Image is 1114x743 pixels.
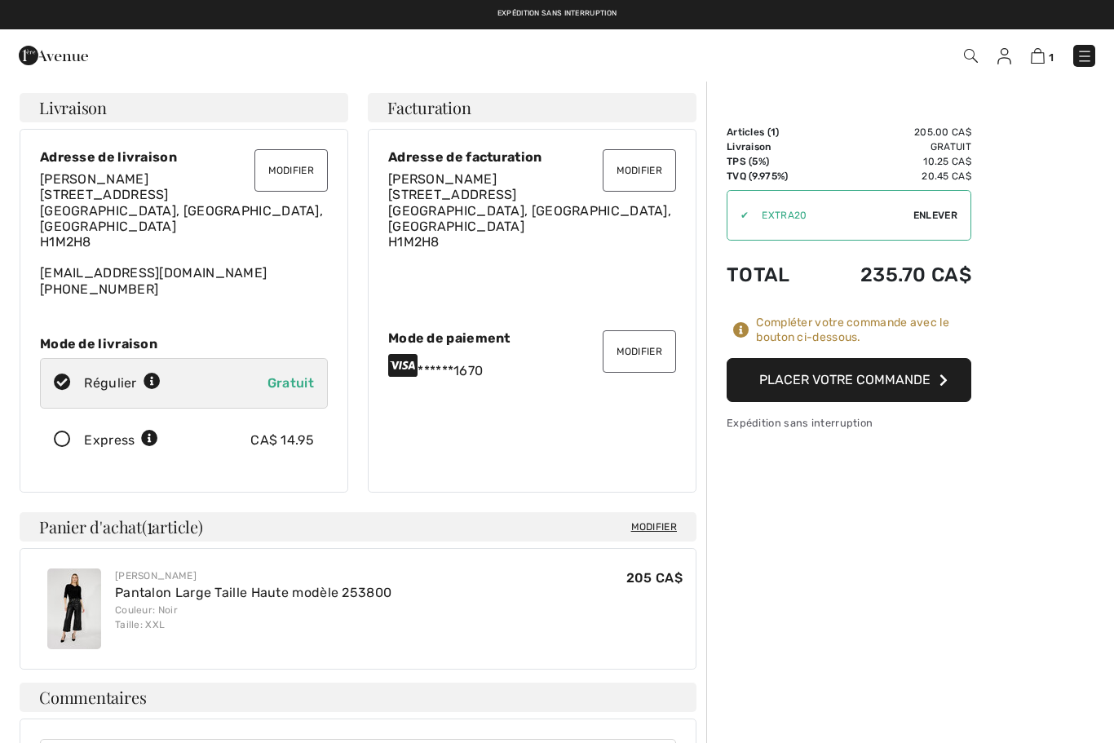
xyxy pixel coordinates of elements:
span: Facturation [387,100,471,116]
td: Articles ( ) [727,125,816,139]
div: Mode de livraison [40,336,328,352]
img: 1ère Avenue [19,39,88,72]
td: Gratuit [816,139,971,154]
span: ( article) [142,515,203,537]
span: 205 CA$ [626,570,683,586]
div: Mode de paiement [388,330,676,346]
span: [PERSON_NAME] [40,171,148,187]
div: ✔ [727,208,749,223]
button: Modifier [603,330,676,373]
img: Mes infos [997,48,1011,64]
div: [PERSON_NAME] [115,568,391,583]
div: Expédition sans interruption [727,415,971,431]
h4: Commentaires [20,683,696,712]
td: 205.00 CA$ [816,125,971,139]
td: Livraison [727,139,816,154]
span: 1 [771,126,776,138]
span: [PERSON_NAME] [388,171,497,187]
td: TPS (5%) [727,154,816,169]
h4: Panier d'achat [20,512,696,542]
div: Adresse de livraison [40,149,328,165]
div: Compléter votre commande avec le bouton ci-dessous. [756,316,971,345]
div: [EMAIL_ADDRESS][DOMAIN_NAME] [40,171,328,297]
button: Modifier [603,149,676,192]
span: Modifier [631,519,677,535]
a: [PHONE_NUMBER] [40,281,158,297]
img: Menu [1076,48,1093,64]
span: Enlever [913,208,957,223]
span: [STREET_ADDRESS] [GEOGRAPHIC_DATA], [GEOGRAPHIC_DATA], [GEOGRAPHIC_DATA] H1M2H8 [40,187,323,250]
td: 20.45 CA$ [816,169,971,184]
div: Régulier [84,374,161,393]
input: Code promo [749,191,913,240]
div: CA$ 14.95 [250,431,314,450]
button: Placer votre commande [727,358,971,402]
img: Recherche [964,49,978,63]
button: Modifier [254,149,328,192]
td: Total [727,247,816,303]
span: Gratuit [267,375,314,391]
span: 1 [147,515,153,536]
img: Panier d'achat [1031,48,1045,64]
span: [STREET_ADDRESS] [GEOGRAPHIC_DATA], [GEOGRAPHIC_DATA], [GEOGRAPHIC_DATA] H1M2H8 [388,187,671,250]
div: Couleur: Noir Taille: XXL [115,603,391,632]
a: 1ère Avenue [19,46,88,62]
td: 10.25 CA$ [816,154,971,169]
a: Pantalon Large Taille Haute modèle 253800 [115,585,391,600]
div: Express [84,431,158,450]
span: Livraison [39,100,107,116]
td: TVQ (9.975%) [727,169,816,184]
img: Pantalon Large Taille Haute modèle 253800 [47,568,101,649]
td: 235.70 CA$ [816,247,971,303]
div: Adresse de facturation [388,149,676,165]
span: 1 [1049,51,1054,64]
a: 1 [1031,46,1054,65]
